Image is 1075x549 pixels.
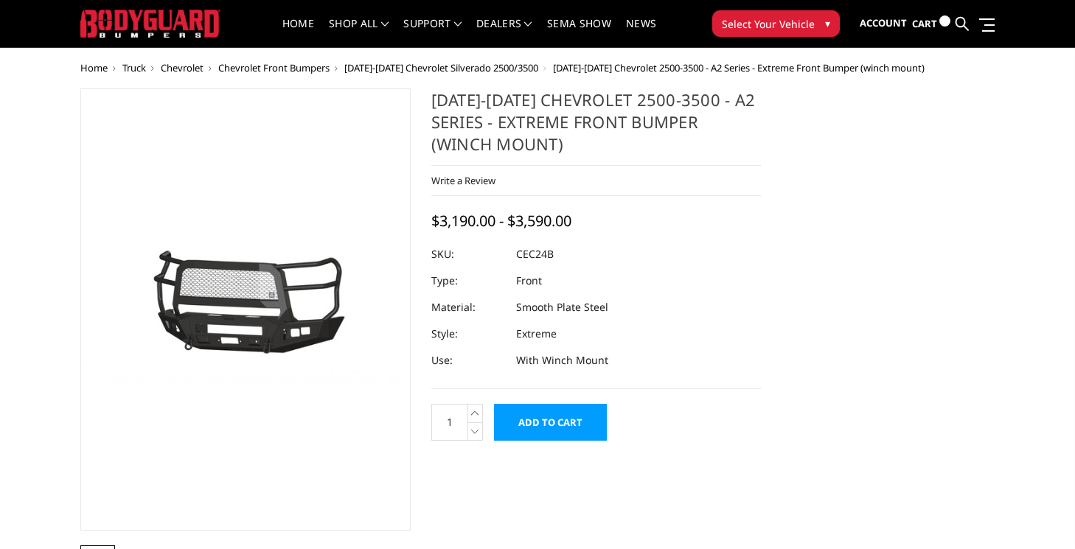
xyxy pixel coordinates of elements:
span: Account [860,16,907,29]
dd: Smooth Plate Steel [516,294,608,321]
button: Select Your Vehicle [712,10,840,37]
span: [DATE]-[DATE] Chevrolet 2500-3500 - A2 Series - Extreme Front Bumper (winch mount) [553,61,925,74]
img: 2024-2025 Chevrolet 2500-3500 - A2 Series - Extreme Front Bumper (winch mount) [85,234,406,385]
a: [DATE]-[DATE] Chevrolet Silverado 2500/3500 [344,61,538,74]
span: $3,190.00 - $3,590.00 [431,211,571,231]
dt: SKU: [431,241,505,267]
dt: Style: [431,321,505,347]
dt: Type: [431,267,505,294]
img: BODYGUARD BUMPERS [80,10,220,37]
a: Write a Review [431,174,495,187]
dd: CEC24B [516,241,554,267]
a: News [626,18,656,47]
a: SEMA Show [547,18,611,47]
a: Dealers [476,18,532,47]
span: Select Your Vehicle [722,16,815,32]
a: Account [860,4,907,43]
dd: Front [516,267,542,294]
dd: With Winch Mount [516,347,608,374]
dd: Extreme [516,321,557,347]
a: Truck [122,61,146,74]
a: Chevrolet [161,61,203,74]
span: Cart [912,17,937,30]
dt: Use: [431,347,505,374]
h1: [DATE]-[DATE] Chevrolet 2500-3500 - A2 Series - Extreme Front Bumper (winch mount) [431,88,762,166]
a: Cart [912,4,950,44]
a: Support [403,18,462,47]
a: Chevrolet Front Bumpers [218,61,330,74]
input: Add to Cart [494,404,607,441]
a: Home [282,18,314,47]
span: ▾ [825,15,830,31]
dt: Material: [431,294,505,321]
a: 2024-2025 Chevrolet 2500-3500 - A2 Series - Extreme Front Bumper (winch mount) [80,88,411,531]
a: shop all [329,18,389,47]
a: Home [80,61,108,74]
